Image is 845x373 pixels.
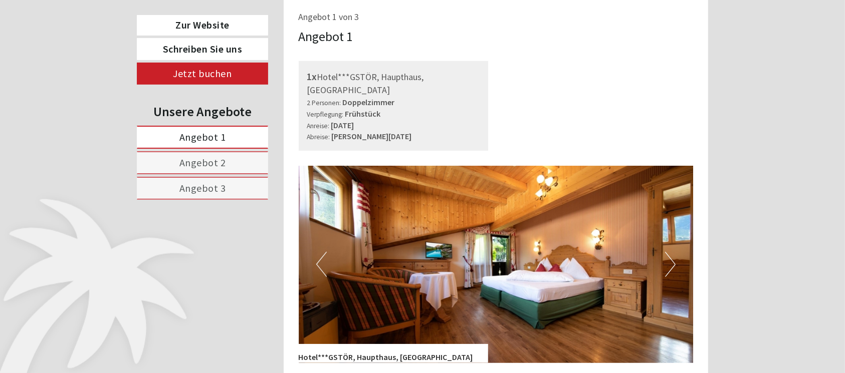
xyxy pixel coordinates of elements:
[299,11,359,23] span: Angebot 1 von 3
[179,156,226,169] span: Angebot 2
[299,344,488,363] div: Hotel***GSTÖR, Haupthaus, [GEOGRAPHIC_DATA]
[331,120,354,130] b: [DATE]
[15,29,154,37] div: PALMENGARTEN Hotel GSTÖR
[8,27,159,58] div: Guten Tag, wie können wir Ihnen helfen?
[307,133,330,141] small: Abreise:
[345,109,381,119] b: Frühstück
[307,99,341,107] small: 2 Personen:
[307,70,317,83] b: 1x
[299,166,694,363] img: image
[307,122,330,130] small: Anreise:
[137,15,268,36] a: Zur Website
[179,131,226,143] span: Angebot 1
[137,38,268,60] a: Schreiben Sie uns
[15,49,154,56] small: 07:50
[307,110,344,119] small: Verpflegung:
[307,70,480,97] div: Hotel***GSTÖR, Haupthaus, [GEOGRAPHIC_DATA]
[316,252,327,277] button: Previous
[343,97,395,107] b: Doppelzimmer
[299,27,353,46] div: Angebot 1
[137,102,268,121] div: Unsere Angebote
[137,63,268,85] a: Jetzt buchen
[665,252,676,277] button: Next
[330,259,395,281] button: Senden
[179,8,216,25] div: [DATE]
[332,131,412,141] b: [PERSON_NAME][DATE]
[179,182,226,194] span: Angebot 3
